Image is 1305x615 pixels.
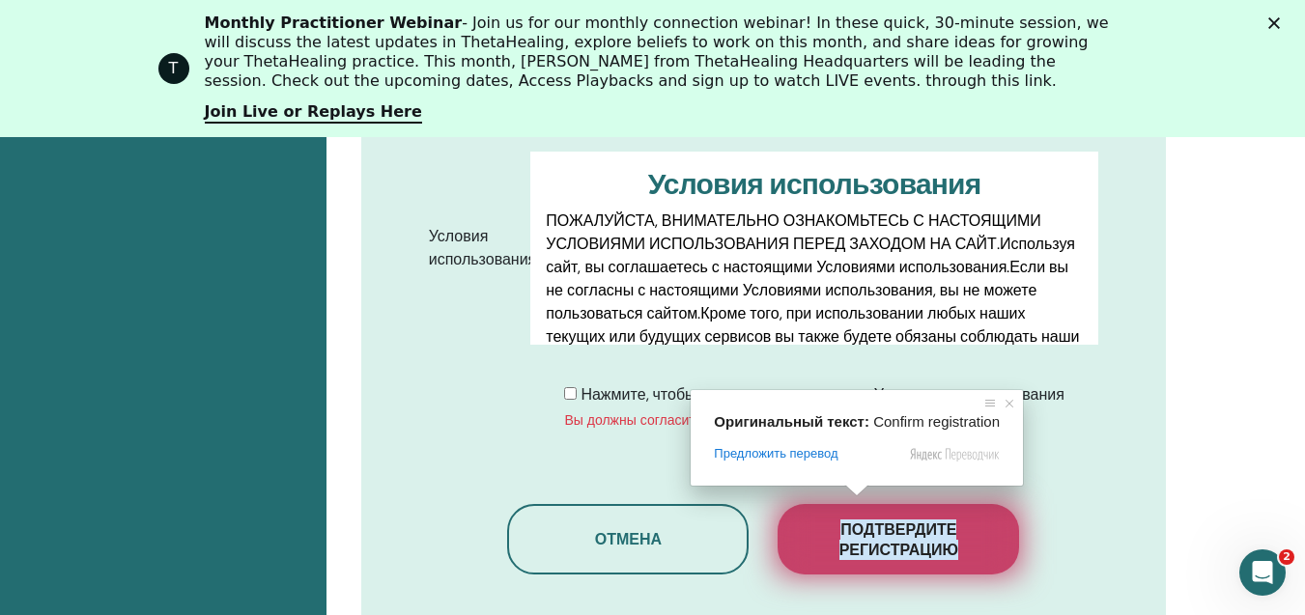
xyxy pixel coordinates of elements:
[839,519,958,560] ya-tr-span: Подтвердите регистрацию
[873,413,1000,430] span: Confirm registration
[205,102,422,124] a: Join Live or Replays Here
[1239,549,1286,596] iframe: Прямой чат по внутренней связи
[648,165,981,203] ya-tr-span: Условия использования
[714,445,837,462] span: Предложить перевод
[205,14,463,32] b: Monthly Practitioner Webinar
[429,226,537,269] ya-tr-span: Условия использования
[1268,17,1288,29] div: Закрыть
[546,234,1075,277] ya-tr-span: Используя сайт, вы соглашаетесь с настоящими Условиями использования.
[158,53,189,84] div: Profile image for ThetaHealing
[205,14,1117,91] div: - Join us for our monthly connection webinar! In these quick, 30-minute session, we will discuss ...
[714,413,869,430] span: Оригинальный текст:
[546,303,1079,370] ya-tr-span: Кроме того, при использовании любых наших текущих или будущих сервисов вы также будете обязаны со...
[564,411,897,429] ya-tr-span: Вы должны согласиться с Условиями использования
[1279,549,1294,565] span: 2
[595,529,662,549] ya-tr-span: Отмена
[507,504,749,574] button: Отмена
[546,210,1041,254] ya-tr-span: ПОЖАЛУЙСТА, ВНИМАТЕЛЬНО ОЗНАКОМЬТЕСЬ С НАСТОЯЩИМИ УСЛОВИЯМИ ИСПОЛЬЗОВАНИЯ ПЕРЕД ЗАХОДОМ НА САЙТ.
[581,384,1064,405] ya-tr-span: Нажмите, чтобы подтвердить согласие с Условиями использования
[778,504,1019,574] button: Подтвердите регистрацию
[546,257,1068,323] ya-tr-span: Если вы не согласны с настоящими Условиями использования, вы не можете пользоваться сайтом.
